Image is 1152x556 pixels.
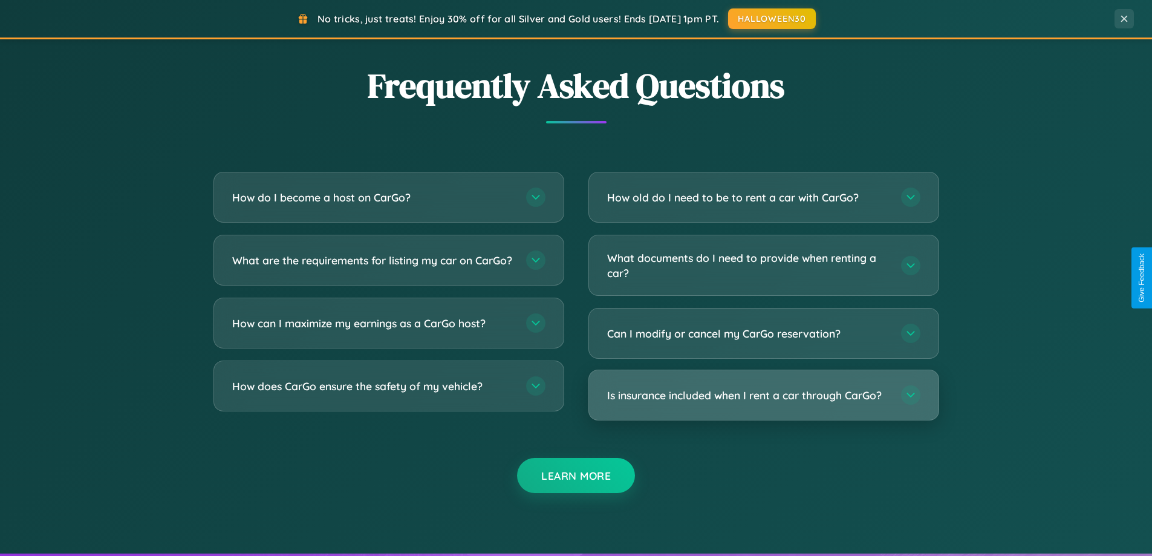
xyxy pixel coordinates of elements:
[607,250,889,280] h3: What documents do I need to provide when renting a car?
[517,458,635,493] button: Learn More
[607,326,889,341] h3: Can I modify or cancel my CarGo reservation?
[317,13,719,25] span: No tricks, just treats! Enjoy 30% off for all Silver and Gold users! Ends [DATE] 1pm PT.
[232,253,514,268] h3: What are the requirements for listing my car on CarGo?
[607,388,889,403] h3: Is insurance included when I rent a car through CarGo?
[1137,253,1146,303] div: Give Feedback
[728,8,816,29] button: HALLOWEEN30
[213,62,939,109] h2: Frequently Asked Questions
[232,379,514,394] h3: How does CarGo ensure the safety of my vehicle?
[232,316,514,331] h3: How can I maximize my earnings as a CarGo host?
[607,190,889,205] h3: How old do I need to be to rent a car with CarGo?
[232,190,514,205] h3: How do I become a host on CarGo?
